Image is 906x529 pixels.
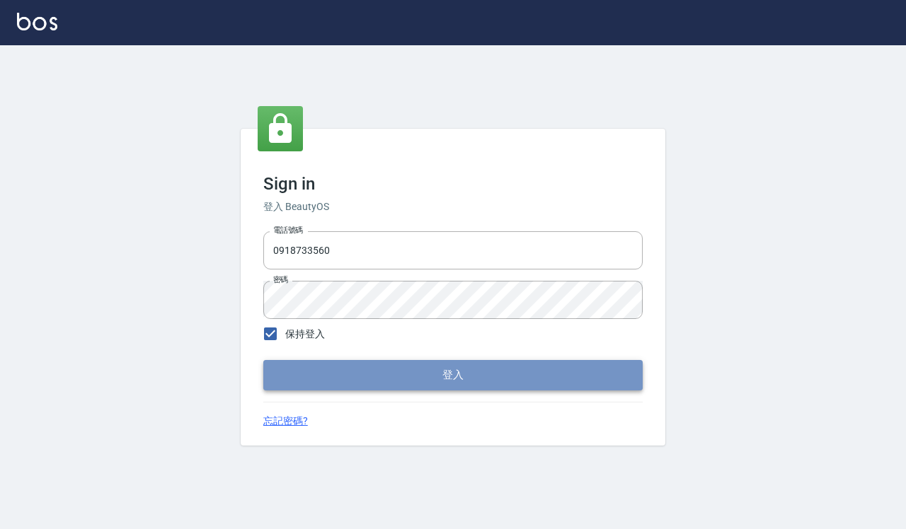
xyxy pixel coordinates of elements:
[263,360,643,390] button: 登入
[263,174,643,194] h3: Sign in
[273,225,303,236] label: 電話號碼
[273,274,288,285] label: 密碼
[263,199,643,214] h6: 登入 BeautyOS
[263,414,308,429] a: 忘記密碼?
[285,327,325,342] span: 保持登入
[17,13,57,30] img: Logo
